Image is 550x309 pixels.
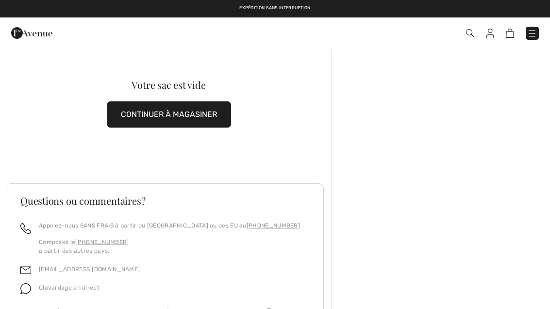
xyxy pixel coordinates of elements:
[486,29,494,38] img: Mes infos
[20,196,309,206] h3: Questions ou commentaires?
[107,101,231,128] button: CONTINUER À MAGASINER
[22,80,316,90] div: Votre sac est vide
[20,223,31,234] img: call
[75,239,129,245] a: [PHONE_NUMBER]
[20,265,31,276] img: email
[39,284,100,291] span: Clavardage en direct
[247,222,300,229] a: [PHONE_NUMBER]
[39,221,300,230] p: Appelez-nous SANS FRAIS à partir du [GEOGRAPHIC_DATA] ou des EU au
[466,29,474,37] img: Recherche
[20,283,31,294] img: chat
[39,266,140,273] a: [EMAIL_ADDRESS][DOMAIN_NAME]
[506,29,514,38] img: Panier d'achat
[527,29,537,38] img: Menu
[11,23,52,43] img: 1ère Avenue
[39,238,300,255] p: Composez le à partir des autres pays.
[11,28,52,37] a: 1ère Avenue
